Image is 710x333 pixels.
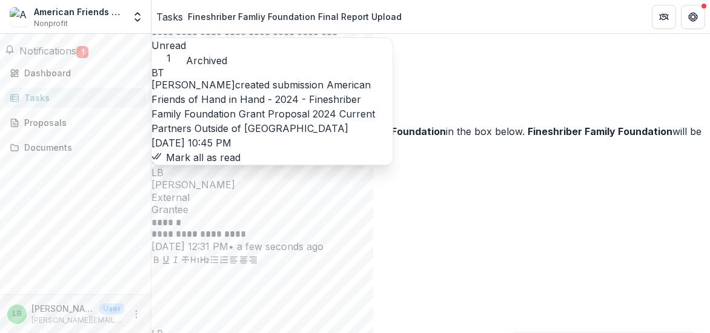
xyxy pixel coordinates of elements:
p: created submission [151,77,393,136]
span: Grantee [151,204,710,216]
div: Proposals [24,116,136,129]
div: Tasks [24,91,136,104]
div: Leah Beinhaker [13,310,22,318]
strong: Fineshriber Family Foundation [528,125,672,137]
span: 1 [151,53,186,64]
button: Strike [181,254,190,268]
span: External [151,192,710,203]
nav: breadcrumb [156,8,406,25]
button: Underline [161,254,171,268]
div: Fineshriber Famliy Foundation Final Report Upload [188,10,402,23]
button: Get Help [681,5,705,29]
button: Bullet List [210,254,219,268]
button: Italicize [171,254,181,268]
button: More [129,307,144,321]
button: Archived [186,53,227,68]
span: Notifications [19,45,76,57]
a: Dashboard [5,63,146,83]
p: [PERSON_NAME] [151,177,710,192]
button: Ordered List [219,254,229,268]
p: Please upload your final report below. [151,40,710,54]
p: User [99,303,124,314]
p: [DATE] 12:31 PM • a few seconds ago [151,239,710,254]
button: Open entity switcher [129,5,146,29]
div: Leah Beinhaker [151,168,710,177]
span: Nonprofit [34,18,68,29]
button: Bold [151,254,161,268]
button: Align Left [229,254,239,268]
img: American Friends of Hand in Hand [10,7,29,27]
a: Tasks [5,88,146,108]
a: Tasks [156,10,183,24]
div: Beth Tigay [151,68,393,77]
div: Send comments or questions to in the box below. will be notified via email of your comment. [151,124,710,153]
span: [PERSON_NAME] [151,79,235,91]
a: Proposals [5,113,146,133]
button: Align Center [239,254,248,268]
p: [PERSON_NAME] [32,302,95,315]
span: 1 [76,46,88,58]
button: Unread [151,38,186,64]
div: American Friends of Hand in Hand [34,5,124,18]
a: Documents [5,137,146,157]
button: Heading 1 [190,254,200,268]
div: Documents [24,141,136,154]
button: Mark all as read [151,150,241,165]
button: Notifications1 [5,44,88,58]
button: Heading 2 [200,254,210,268]
p: [PERSON_NAME][EMAIL_ADDRESS][DOMAIN_NAME] [32,315,124,326]
button: Align Right [248,254,258,268]
div: Dashboard [24,67,136,79]
button: Partners [652,5,676,29]
p: [DATE] 10:45 PM [151,136,393,150]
